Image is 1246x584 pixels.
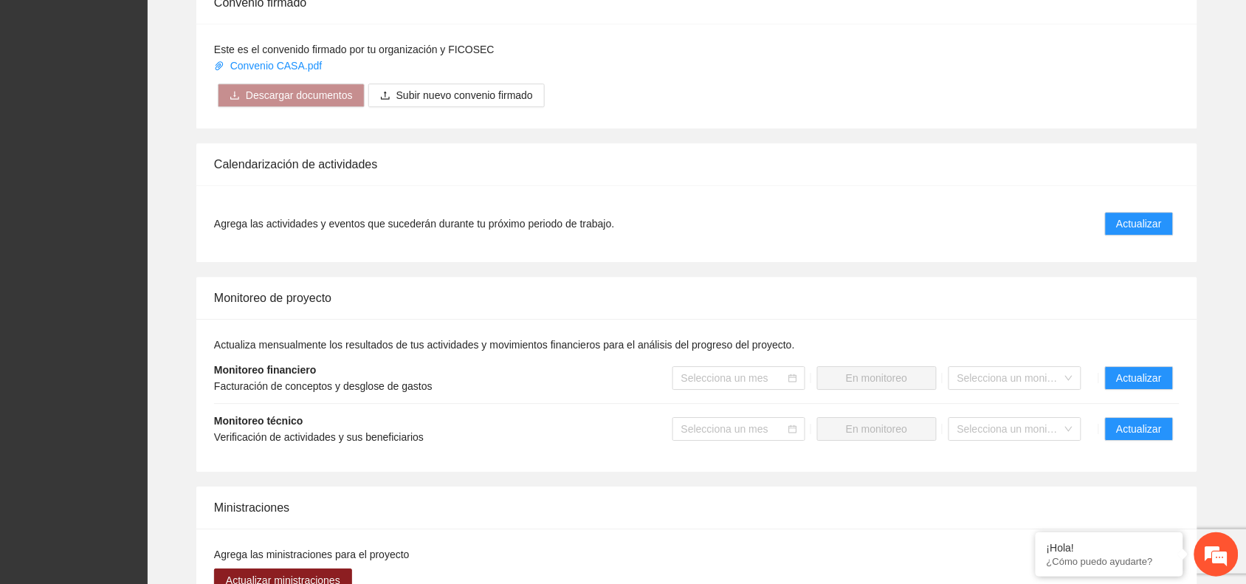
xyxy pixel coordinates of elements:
[77,75,248,95] div: Chatee con nosotros ahora
[86,197,204,346] span: Estamos en línea.
[368,89,545,101] span: uploadSubir nuevo convenio firmado
[214,487,1180,529] div: Ministraciones
[218,83,365,107] button: downloadDescargar documentos
[214,549,410,560] span: Agrega las ministraciones para el proyecto
[214,216,614,232] span: Agrega las actividades y eventos que sucederán durante tu próximo periodo de trabajo.
[214,277,1180,319] div: Monitoreo de proyecto
[246,87,353,103] span: Descargar documentos
[396,87,533,103] span: Subir nuevo convenio firmado
[230,90,240,102] span: download
[242,7,278,43] div: Minimizar ventana de chat en vivo
[214,61,224,71] span: paper-clip
[788,425,797,433] span: calendar
[1117,370,1162,386] span: Actualizar
[380,90,390,102] span: upload
[214,60,325,72] a: Convenio CASA.pdf
[7,403,281,455] textarea: Escriba su mensaje y pulse “Intro”
[1105,212,1174,236] button: Actualizar
[1117,421,1162,437] span: Actualizar
[214,380,433,392] span: Facturación de conceptos y desglose de gastos
[1105,366,1174,390] button: Actualizar
[368,83,545,107] button: uploadSubir nuevo convenio firmado
[1047,542,1172,554] div: ¡Hola!
[1117,216,1162,232] span: Actualizar
[214,143,1180,185] div: Calendarización de actividades
[214,431,424,443] span: Verificación de actividades y sus beneficiarios
[1047,556,1172,567] p: ¿Cómo puedo ayudarte?
[214,339,795,351] span: Actualiza mensualmente los resultados de tus actividades y movimientos financieros para el anális...
[214,44,495,55] span: Este es el convenido firmado por tu organización y FICOSEC
[788,374,797,382] span: calendar
[214,364,316,376] strong: Monitoreo financiero
[214,415,303,427] strong: Monitoreo técnico
[1105,417,1174,441] button: Actualizar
